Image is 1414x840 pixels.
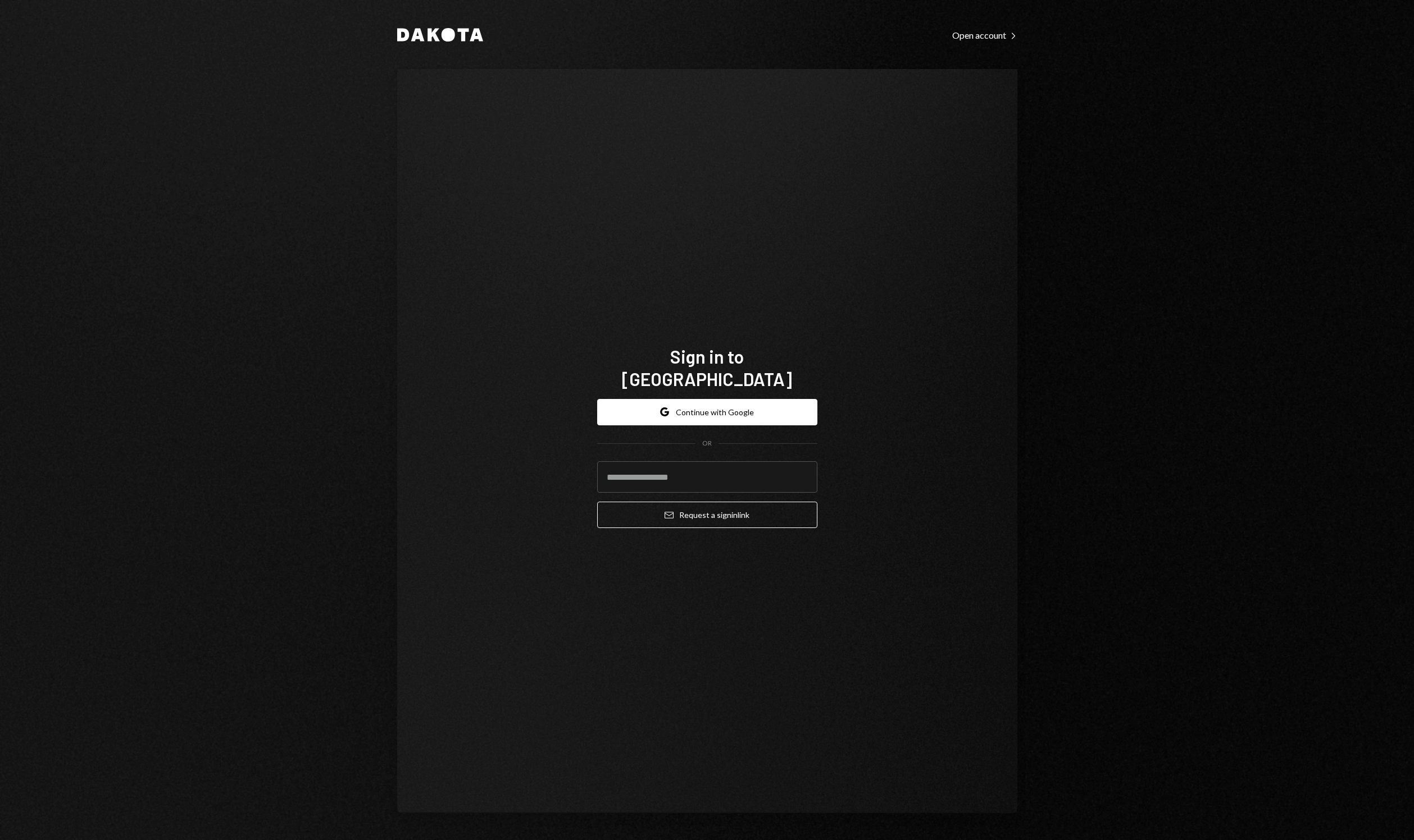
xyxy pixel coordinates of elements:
[597,345,817,390] h1: Sign in to [GEOGRAPHIC_DATA]
[952,29,1017,41] a: Open account
[597,502,817,528] button: Request a signinlink
[702,439,712,448] div: OR
[597,399,817,425] button: Continue with Google
[952,30,1017,41] div: Open account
